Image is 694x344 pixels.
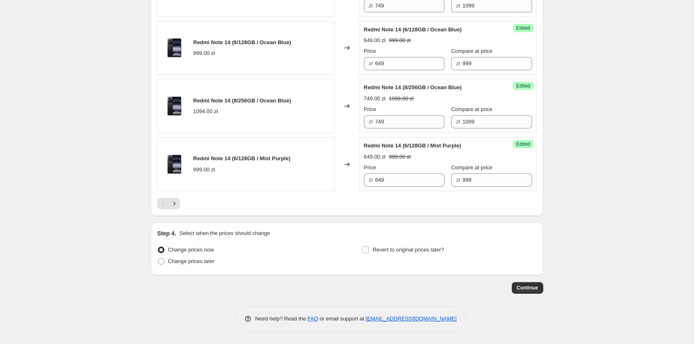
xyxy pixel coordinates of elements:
div: 999.00 zł [193,166,215,174]
span: zł [456,177,460,183]
span: Price [364,106,376,112]
span: Edited [516,83,530,89]
span: Price [364,48,376,54]
span: Redmi Note 14 (8/256GB / Ocean Blue) [193,97,291,104]
strike: 999.00 zł [389,153,411,161]
span: Change prices later [168,258,215,264]
div: 649.00 zł [364,36,386,45]
span: zł [369,2,373,9]
span: Continue [517,285,538,291]
span: Compare at price [451,164,492,171]
img: 19385_redmi-note-14-black-1_80x.png [162,36,187,60]
div: 999.00 zł [193,49,215,57]
strike: 1099.00 zł [389,95,414,103]
img: 19385_redmi-note-14-black-1_80x.png [162,152,187,177]
p: Select when the prices should change [179,229,270,237]
div: 649.00 zł [364,153,386,161]
h2: Step 4. [157,229,176,237]
span: Redmi Note 14 (6/128GB / Mist Purple) [364,142,461,149]
span: Change prices now [168,247,214,253]
a: FAQ [307,316,318,322]
span: zł [456,60,460,66]
span: Redmi Note 14 (6/128GB / Ocean Blue) [364,26,462,33]
button: Next [169,198,180,209]
span: Edited [516,25,530,31]
span: Compare at price [451,106,492,112]
span: Edited [516,141,530,147]
img: 19385_redmi-note-14-black-1_80x.png [162,94,187,119]
strike: 999.00 zł [389,36,411,45]
span: Redmi Note 14 (8/256GB / Ocean Blue) [364,84,462,90]
span: or email support at [318,316,366,322]
span: zł [369,119,373,125]
a: [EMAIL_ADDRESS][DOMAIN_NAME] [366,316,456,322]
span: zł [369,177,373,183]
span: Revert to original prices later? [373,247,444,253]
span: zł [369,60,373,66]
span: Need help? Read the [255,316,308,322]
nav: Pagination [157,198,180,209]
span: zł [456,119,460,125]
span: zł [456,2,460,9]
span: Redmi Note 14 (6/128GB / Mist Purple) [193,155,291,161]
button: Continue [512,282,543,294]
div: 1094.00 zł [193,107,218,116]
span: Compare at price [451,48,492,54]
span: Redmi Note 14 (6/128GB / Ocean Blue) [193,39,291,45]
div: 749.00 zł [364,95,386,103]
span: Price [364,164,376,171]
